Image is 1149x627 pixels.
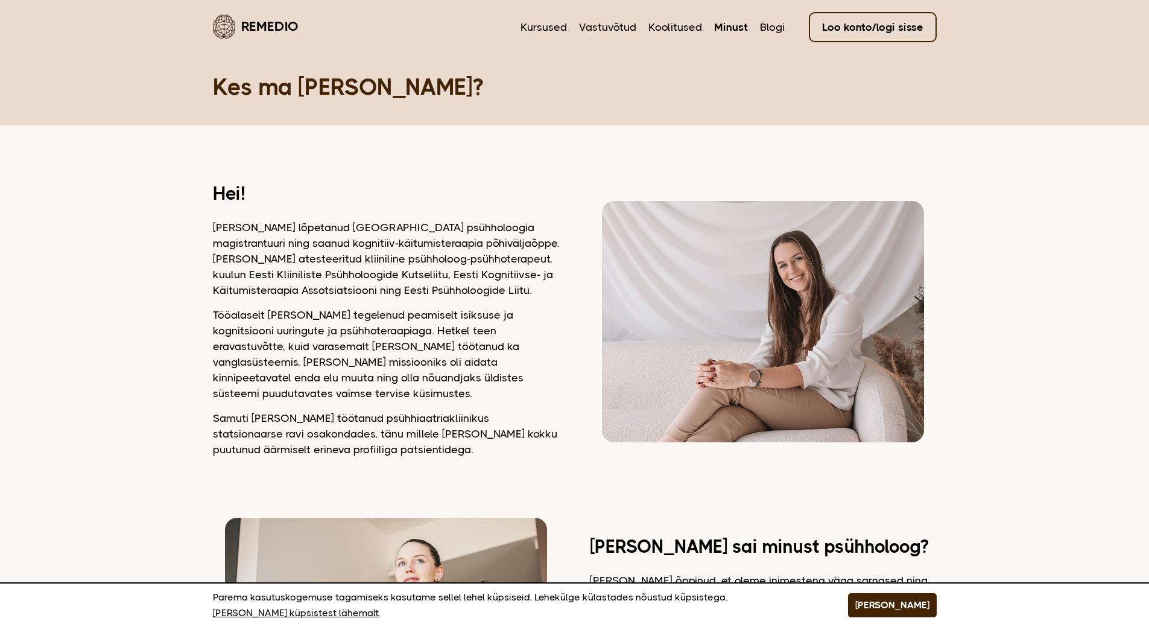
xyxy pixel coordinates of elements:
a: Vastuvõtud [579,19,636,35]
h2: Hei! [213,186,560,202]
p: Parema kasutuskogemuse tagamiseks kasutame sellel lehel küpsiseid. Lehekülge külastades nõustud k... [213,590,818,621]
a: Minust [714,19,748,35]
a: [PERSON_NAME] küpsistest lähemalt. [213,605,380,621]
button: [PERSON_NAME] [848,593,937,617]
img: Dagmar vaatamas kaamerasse [602,201,923,442]
a: Loo konto/logi sisse [809,12,937,42]
img: Remedio logo [213,14,235,39]
p: Tööalaselt [PERSON_NAME] tegelenud peamiselt isiksuse ja kognitsiooni uuringute ja psühhoteraapia... [213,307,560,401]
p: [PERSON_NAME] lõpetanud [GEOGRAPHIC_DATA] psühholoogia magistrantuuri ning saanud kognitiiv-käitu... [213,220,560,298]
h1: Kes ma [PERSON_NAME]? [213,72,937,101]
a: Koolitused [648,19,702,35]
a: Remedio [213,12,299,40]
h2: [PERSON_NAME] sai minust psühholoog? [590,539,937,555]
a: Kursused [521,19,567,35]
p: Samuti [PERSON_NAME] töötanud psühhiaatriakliinikus statsionaarse ravi osakondades, tänu millele ... [213,410,560,457]
a: Blogi [760,19,785,35]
